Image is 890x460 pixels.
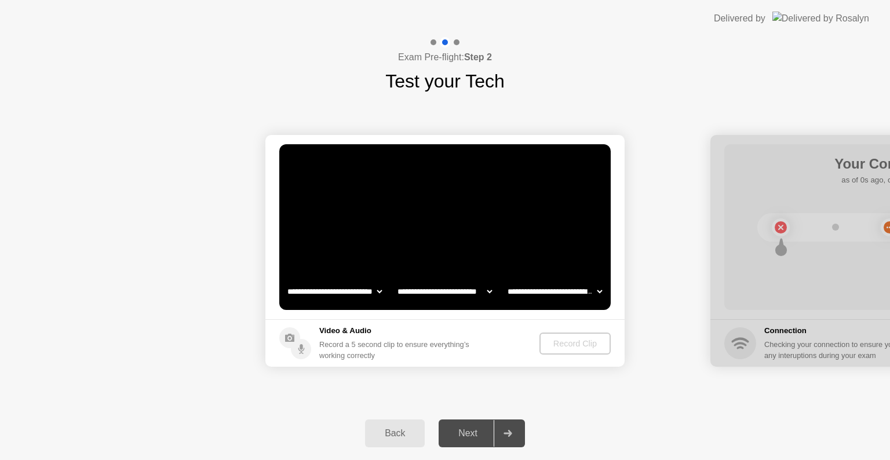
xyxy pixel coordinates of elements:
[539,333,611,355] button: Record Clip
[544,339,606,348] div: Record Clip
[319,339,474,361] div: Record a 5 second clip to ensure everything’s working correctly
[439,419,525,447] button: Next
[385,67,505,95] h1: Test your Tech
[395,280,494,303] select: Available speakers
[505,280,604,303] select: Available microphones
[365,419,425,447] button: Back
[319,325,474,337] h5: Video & Audio
[714,12,765,25] div: Delivered by
[464,52,492,62] b: Step 2
[285,280,384,303] select: Available cameras
[442,428,494,439] div: Next
[398,50,492,64] h4: Exam Pre-flight:
[772,12,869,25] img: Delivered by Rosalyn
[369,428,421,439] div: Back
